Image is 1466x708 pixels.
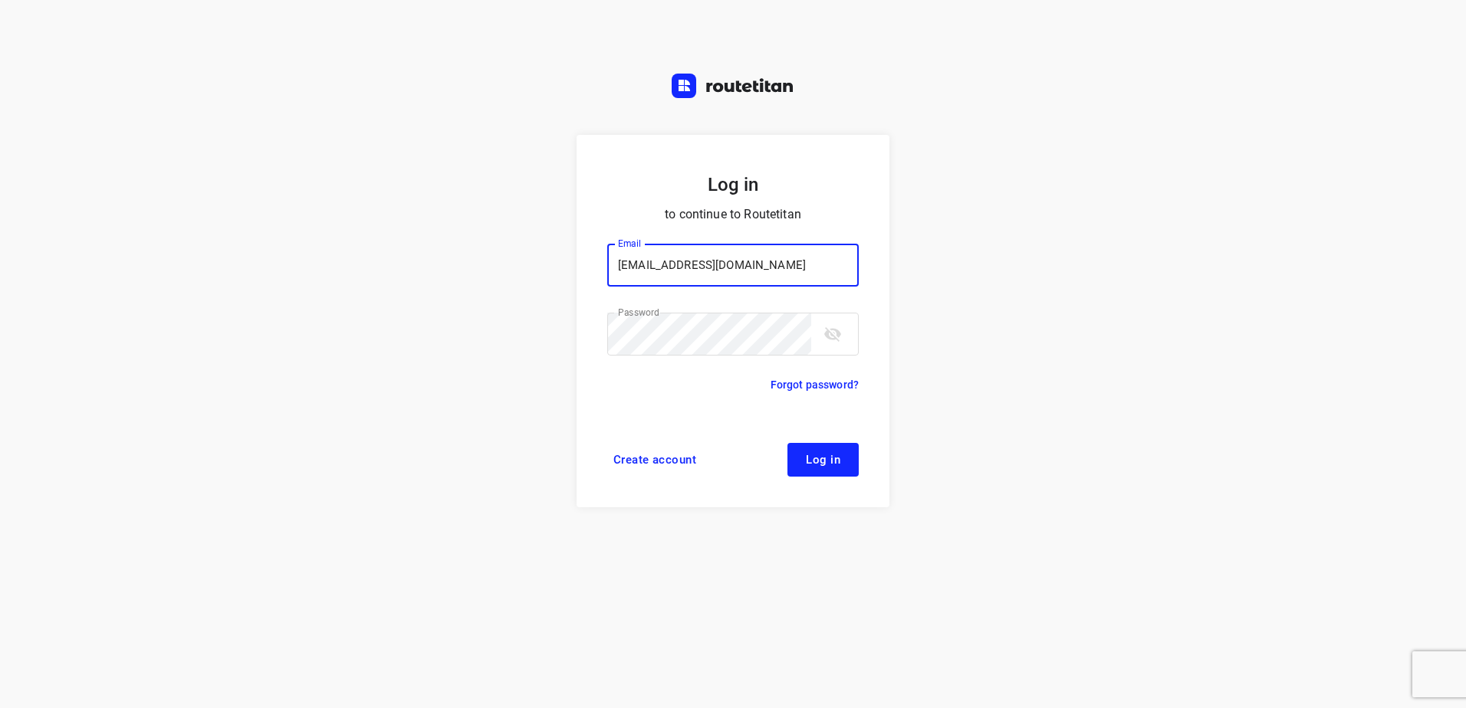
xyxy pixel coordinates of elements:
[607,443,702,477] a: Create account
[787,443,859,477] button: Log in
[672,74,794,98] img: Routetitan
[607,172,859,198] h5: Log in
[817,319,848,349] button: toggle password visibility
[613,454,696,466] span: Create account
[672,74,794,102] a: Routetitan
[771,375,859,394] a: Forgot password?
[607,204,859,225] p: to continue to Routetitan
[806,454,840,466] span: Log in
